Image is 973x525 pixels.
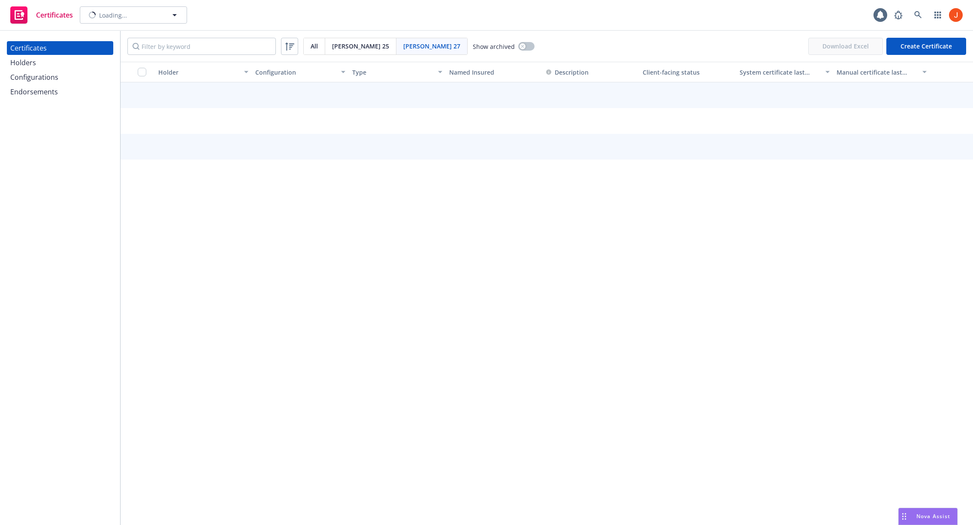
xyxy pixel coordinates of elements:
[449,68,539,77] div: Named Insured
[446,62,543,82] button: Named Insured
[899,508,910,525] div: Drag to move
[808,38,883,55] span: Download Excel
[255,68,336,77] div: Configuration
[740,68,820,77] div: System certificate last generated
[138,68,146,76] input: Select all
[10,56,36,69] div: Holders
[898,508,958,525] button: Nova Assist
[7,3,76,27] a: Certificates
[10,41,47,55] div: Certificates
[352,68,433,77] div: Type
[639,62,736,82] button: Client-facing status
[736,62,833,82] button: System certificate last generated
[127,38,276,55] input: Filter by keyword
[80,6,187,24] button: Loading...
[10,85,58,99] div: Endorsements
[833,62,930,82] button: Manual certificate last generated
[886,38,966,55] button: Create Certificate
[929,6,946,24] a: Switch app
[311,42,318,51] span: All
[910,6,927,24] a: Search
[916,513,950,520] span: Nova Assist
[643,68,733,77] div: Client-facing status
[10,70,58,84] div: Configurations
[332,42,389,51] span: [PERSON_NAME] 25
[158,68,239,77] div: Holder
[7,70,113,84] a: Configurations
[837,68,917,77] div: Manual certificate last generated
[252,62,349,82] button: Configuration
[949,8,963,22] img: photo
[890,6,907,24] a: Report a Bug
[155,62,252,82] button: Holder
[546,68,589,77] button: Description
[7,41,113,55] a: Certificates
[7,56,113,69] a: Holders
[349,62,446,82] button: Type
[36,12,73,18] span: Certificates
[7,85,113,99] a: Endorsements
[473,42,515,51] span: Show archived
[403,42,460,51] span: [PERSON_NAME] 27
[99,11,127,20] span: Loading...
